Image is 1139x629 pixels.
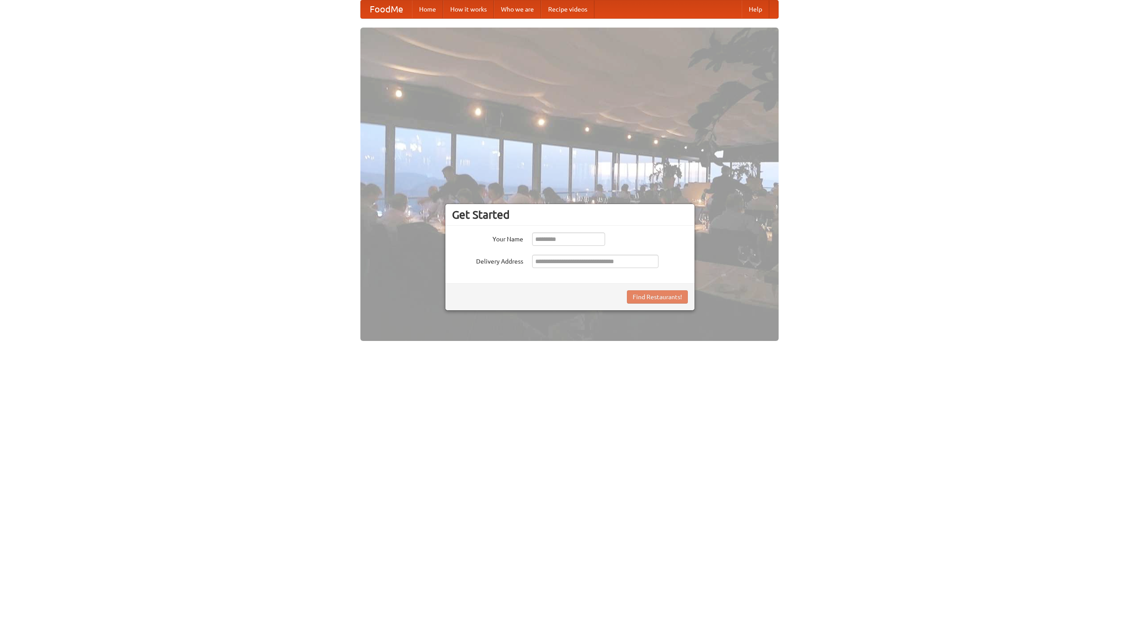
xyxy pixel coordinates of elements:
h3: Get Started [452,208,688,221]
a: Recipe videos [541,0,594,18]
a: Who we are [494,0,541,18]
a: Home [412,0,443,18]
a: How it works [443,0,494,18]
label: Delivery Address [452,255,523,266]
button: Find Restaurants! [627,290,688,304]
a: Help [742,0,769,18]
a: FoodMe [361,0,412,18]
label: Your Name [452,232,523,244]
